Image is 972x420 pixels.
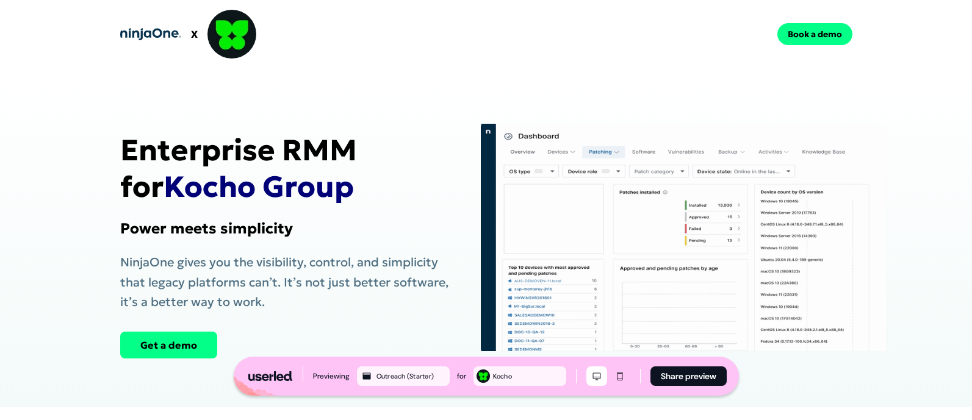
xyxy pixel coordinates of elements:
[610,366,630,386] button: Mobile mode
[120,332,217,358] a: Get a demo
[650,366,727,386] button: Share preview
[457,370,466,382] div: for
[586,366,607,386] button: Desktop mode
[777,23,852,45] a: Book a demo
[120,254,448,310] span: NinjaOne gives you the visibility, control, and simplicity that legacy platforms can’t. It’s not ...
[120,132,357,205] strong: Enterprise RMM for
[191,28,198,40] strong: X
[120,219,458,238] h1: Power meets simplicity
[376,371,447,382] div: Outreach (Starter)
[493,371,564,382] div: Kocho
[164,168,354,205] span: Kocho Group
[313,370,350,382] div: Previewing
